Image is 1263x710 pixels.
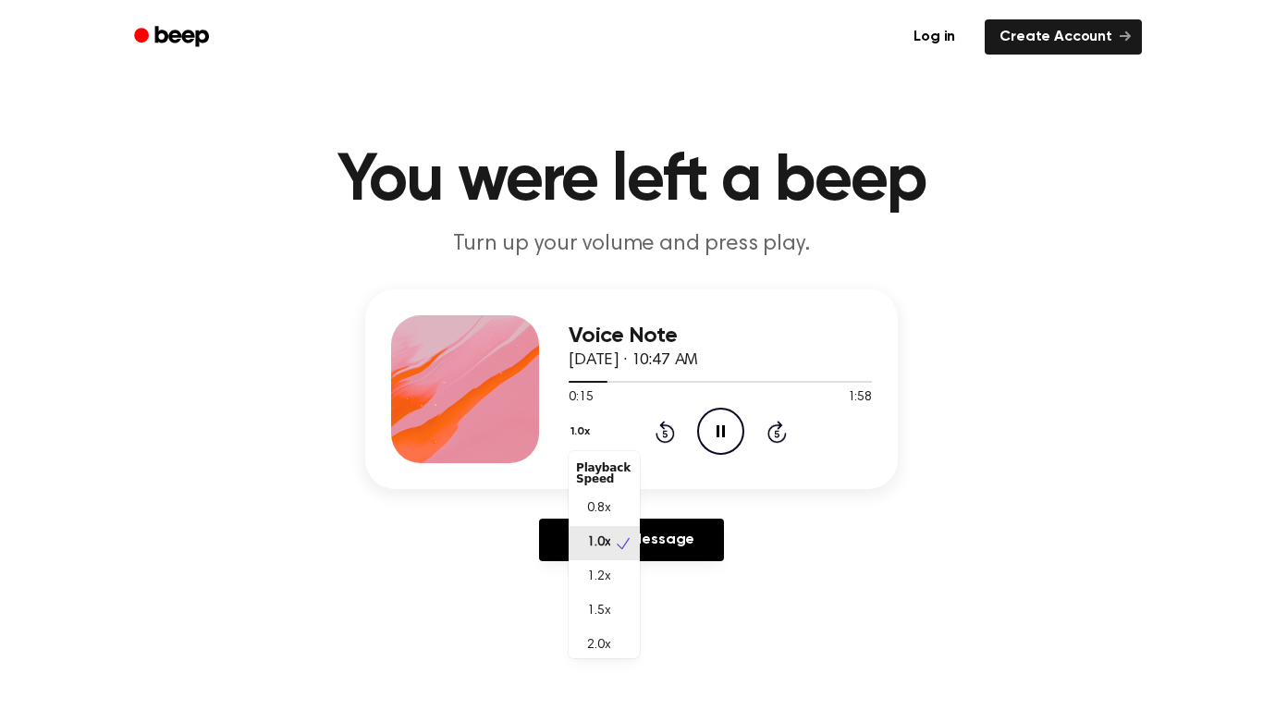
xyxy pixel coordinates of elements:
span: 0.8x [587,499,610,519]
span: 1.2x [587,568,610,587]
div: Playback Speed [569,455,640,492]
span: 1.5x [587,602,610,621]
span: 2.0x [587,636,610,655]
div: 1.0x [569,451,640,658]
span: 1.0x [587,533,610,553]
button: 1.0x [569,416,596,447]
